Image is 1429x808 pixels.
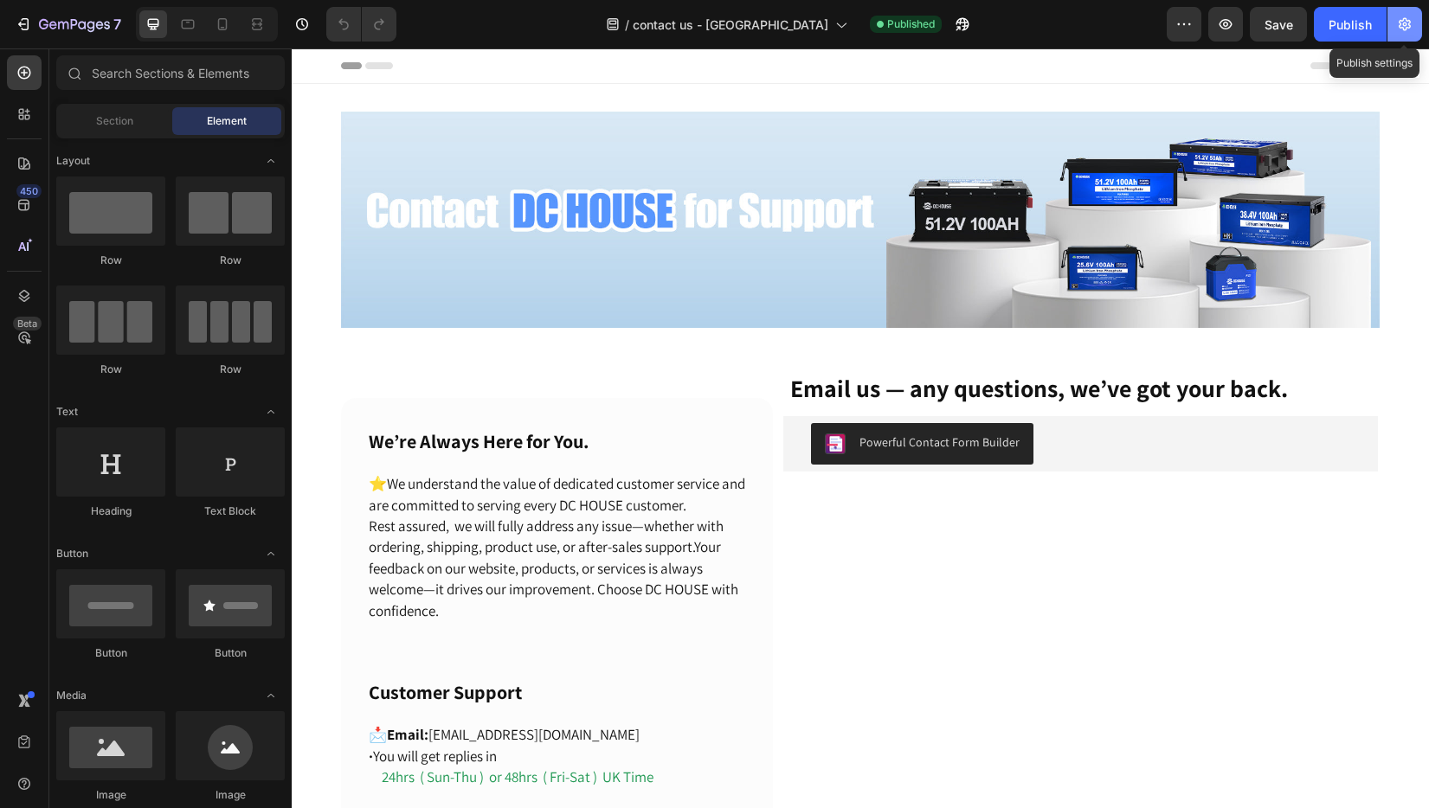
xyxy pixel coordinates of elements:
[1329,16,1372,34] div: Publish
[56,404,78,420] span: Text
[292,48,1429,808] iframe: Design area
[56,787,165,803] div: Image
[519,375,742,416] button: Powerful Contact Form Builder
[1265,17,1293,32] span: Save
[176,503,285,519] div: Text Block
[568,385,728,403] div: Powerful Contact Form Builder
[257,398,285,426] span: Toggle open
[1250,7,1307,42] button: Save
[633,16,828,34] span: contact us - [GEOGRAPHIC_DATA]
[326,7,396,42] div: Undo/Redo
[887,16,935,32] span: Published
[7,7,129,42] button: 7
[16,184,42,198] div: 450
[176,787,285,803] div: Image
[625,16,629,34] span: /
[176,362,285,377] div: Row
[96,113,133,129] span: Section
[113,14,121,35] p: 7
[56,503,165,519] div: Heading
[207,113,247,129] span: Element
[257,682,285,709] span: Toggle open
[56,55,285,90] input: Search Sections & Elements
[533,385,554,406] img: COmlwLH0lu8CEAE=.png
[499,324,996,356] span: Email us — any questions, we’ve got your back.
[176,645,285,661] div: Button
[56,253,165,268] div: Row
[56,546,88,561] span: Button
[1314,7,1387,42] button: Publish
[13,317,42,330] div: Beta
[176,253,285,268] div: Row
[56,153,90,169] span: Layout
[257,540,285,568] span: Toggle open
[257,147,285,175] span: Toggle open
[56,362,165,377] div: Row
[56,688,87,703] span: Media
[56,645,165,661] div: Button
